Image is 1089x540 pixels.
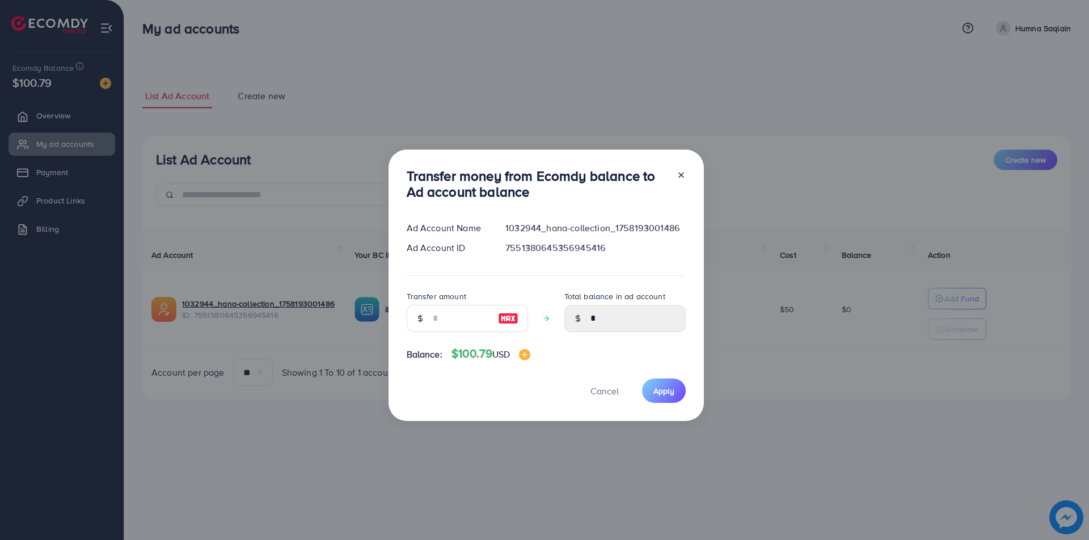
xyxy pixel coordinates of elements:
[496,241,694,254] div: 7551380645356945416
[498,312,518,325] img: image
[576,379,633,403] button: Cancel
[398,241,497,254] div: Ad Account ID
[407,168,668,201] h3: Transfer money from Ecomdy balance to Ad account balance
[519,349,530,360] img: image
[407,291,466,302] label: Transfer amount
[496,222,694,235] div: 1032944_hana-collection_1758193001486
[451,347,531,361] h4: $100.79
[398,222,497,235] div: Ad Account Name
[492,348,510,360] span: USD
[564,291,665,302] label: Total balance in ad account
[653,385,674,397] span: Apply
[590,385,619,397] span: Cancel
[407,348,442,361] span: Balance:
[642,379,686,403] button: Apply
